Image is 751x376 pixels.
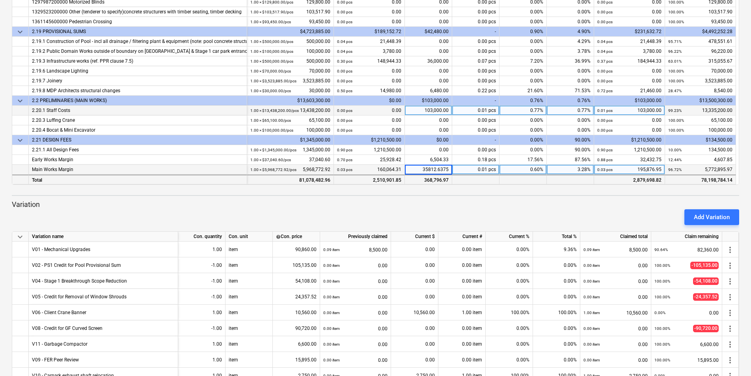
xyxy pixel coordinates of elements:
div: item [225,352,273,368]
div: 0.00 pcs [452,76,499,86]
div: 100,000.00 [668,125,732,135]
div: 2.19.8 MDP Architects structural changes [32,86,244,96]
span: keyboard_arrow_down [15,96,25,106]
div: 3,523,885.00 [250,76,330,86]
div: 0.00 pcs [452,7,499,17]
div: 0.00% [486,320,533,336]
div: 0.01 pcs [452,106,499,115]
div: 478,551.61 [668,37,732,47]
div: 0.00 [405,66,452,76]
div: 90.00% [547,145,594,155]
div: 0.00% [499,115,547,125]
small: 1.00 × $100,000.00 / pcs [250,49,293,54]
div: Main Works Margin [32,165,244,175]
div: 0.76% [499,96,547,106]
div: 3.28% [547,165,594,175]
small: 90.64% [654,248,668,252]
span: keyboard_arrow_down [15,27,25,37]
div: 8,540.00 [668,86,732,96]
div: 100.00% [533,305,580,320]
div: 90.00% [547,135,594,145]
div: item [225,320,273,336]
div: 0.00 [394,242,435,257]
div: 2.21 DESIGN FEES [32,135,244,145]
div: Claim remaining [651,232,722,242]
small: 0.00 pcs [337,128,352,132]
small: 63.01% [668,59,682,63]
div: 21,448.39 [597,37,662,47]
small: 0.00 pcs [597,118,613,123]
span: keyboard_arrow_down [15,232,25,242]
div: 13,335,200.00 [668,106,732,115]
small: 100.00% [668,128,684,132]
div: 0.18 pcs [452,155,499,165]
div: 0.00% [547,76,594,86]
div: $4,723,885.00 [247,27,334,37]
div: 2,879,698.82 [594,175,665,184]
div: 2.19.6 Landscape Lighting [32,66,244,76]
div: 0.00 [597,76,662,86]
div: 37,040.60 [250,155,330,165]
small: 1.00 × $3,523,885.00 / pcs [250,79,296,83]
small: 0.09 item [323,248,340,252]
div: 184,944.33 [597,56,662,66]
div: $4,492,252.28 [665,27,736,37]
div: 0.00% [486,289,533,305]
small: 0.04 pcs [337,39,352,44]
small: 0.00 pcs [337,69,352,73]
div: 0.00% [533,289,580,305]
small: 1.00 × $1,345,000.00 / pcs [250,148,296,152]
div: V01 - Mechanical Upgrades [32,242,90,257]
small: 100.00% [668,118,684,123]
div: 0.00% [486,273,533,289]
div: 0.00% [533,320,580,336]
small: 0.03 pcs [597,168,613,172]
div: 0.00 [337,106,401,115]
span: more_vert [725,292,735,302]
div: 2.19.2 Public Domain Works outside of boundary on [GEOGRAPHIC_DATA] & Stage 1 car park entrance w... [32,47,244,56]
div: 4,607.85 [668,155,732,165]
span: more_vert [725,340,735,349]
div: Add Variation [694,212,730,222]
div: 96,220.00 [668,47,732,56]
div: 14,980.00 [337,86,401,96]
div: 1.00 item [438,305,486,320]
div: 103,517.90 [250,7,330,17]
span: keyboard_arrow_down [15,136,25,145]
div: 0.76% [547,96,594,106]
small: 0.04 pcs [597,39,613,44]
div: 0.00 item [438,273,486,289]
div: 0.00 item [438,352,486,368]
small: 0.00 pcs [337,118,352,123]
small: 0.04 pcs [337,49,352,54]
div: 0.00 [405,37,452,47]
div: 103,517.90 [668,7,732,17]
small: 10.00% [668,148,682,152]
div: 0.00 [337,17,401,27]
div: 2.19.7 Joinery [32,76,244,86]
small: 95.71% [668,39,682,44]
div: 32,432.75 [597,155,662,165]
div: 0.00 [597,115,662,125]
div: 0.00 [597,125,662,135]
div: Con. quantity [178,232,225,242]
div: 0.00 [597,66,662,76]
small: 1.00 × $70,000.00 / pcs [250,69,291,73]
small: 1.00 × $100,000.00 / pcs [250,128,293,132]
div: Con. unit [225,232,273,242]
small: 1.00 × $93,450.00 / pcs [250,20,291,24]
div: 71.53% [547,86,594,96]
div: $13,500,300.00 [665,96,736,106]
div: 0.00% [499,76,547,86]
div: 1.00 [181,242,222,257]
div: 0.00 [597,7,662,17]
div: 0.60% [499,165,547,175]
div: 6,504.33 [405,155,452,165]
div: 0.00 pcs [452,115,499,125]
div: 0.00 [337,125,401,135]
div: 65,100.00 [250,115,330,125]
div: 9.36% [533,242,580,257]
div: 2.19.3 Infrastructure works (ref. PPR clause 7.5) [32,56,244,66]
span: more_vert [725,277,735,286]
div: 93,450.00 [250,17,330,27]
